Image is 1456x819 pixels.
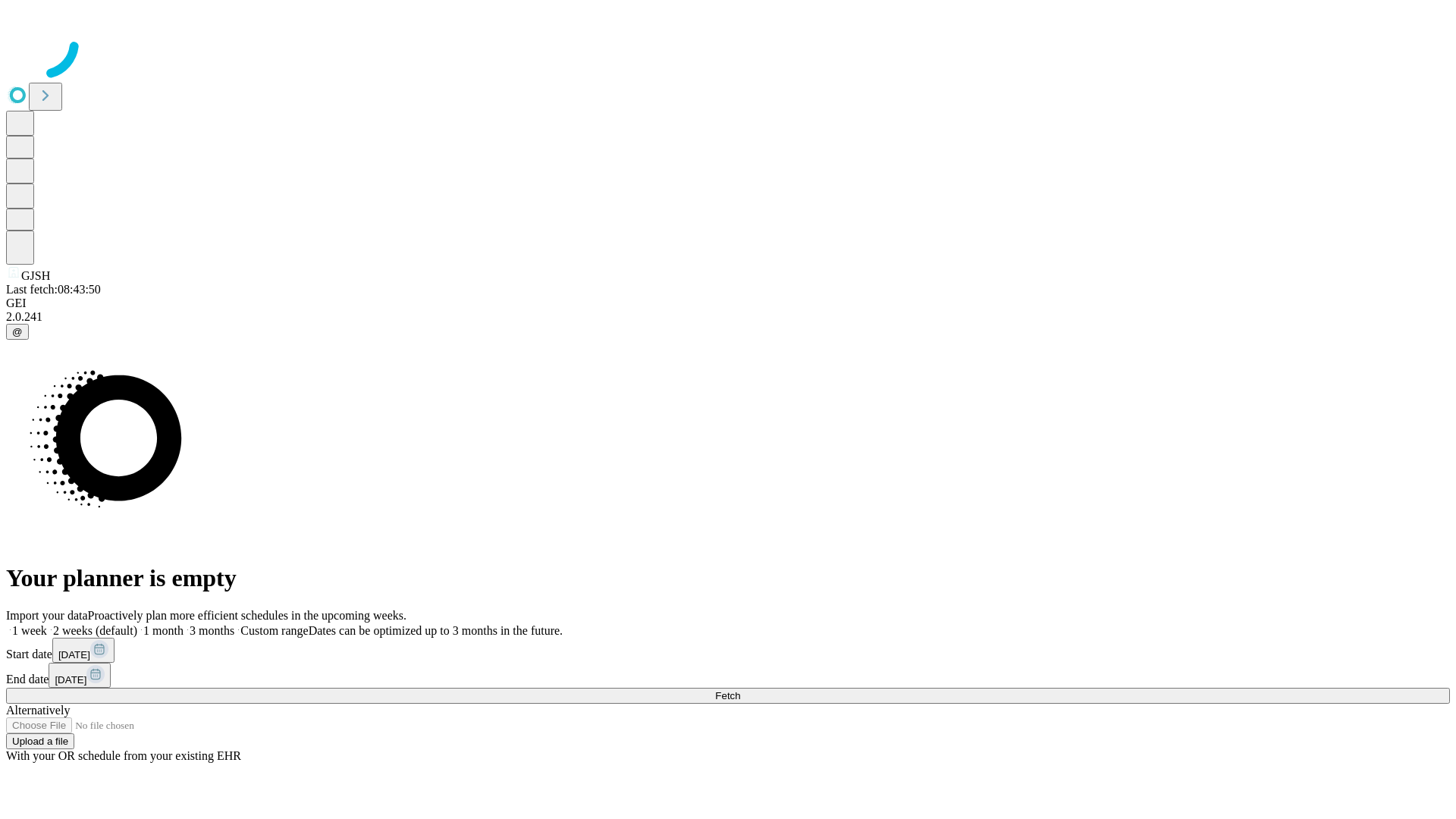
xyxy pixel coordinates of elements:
[190,624,234,637] span: 3 months
[55,674,86,686] span: [DATE]
[240,624,308,637] span: Custom range
[6,310,1450,324] div: 2.0.241
[53,624,137,637] span: 2 weeks (default)
[309,624,563,637] span: Dates can be optimized up to 3 months in the future.
[6,749,241,762] span: With your OR schedule from your existing EHR
[6,297,1450,310] div: GEI
[88,609,406,622] span: Proactively plan more efficient schedules in the upcoming weeks.
[49,663,111,688] button: [DATE]
[6,564,1450,592] h1: Your planner is empty
[6,688,1450,704] button: Fetch
[6,609,88,622] span: Import your data
[6,283,101,296] span: Last fetch: 08:43:50
[6,324,29,340] button: @
[52,638,115,663] button: [DATE]
[58,649,90,661] span: [DATE]
[143,624,184,637] span: 1 month
[12,624,47,637] span: 1 week
[6,733,74,749] button: Upload a file
[21,269,50,282] span: GJSH
[12,326,23,337] span: @
[6,704,70,717] span: Alternatively
[715,690,740,701] span: Fetch
[6,663,1450,688] div: End date
[6,638,1450,663] div: Start date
